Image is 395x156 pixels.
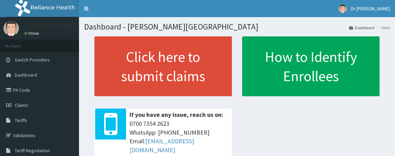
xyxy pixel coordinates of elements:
a: Dashboard [349,25,374,31]
span: 0700 7354 2623 WhatsApp: [PHONE_NUMBER] Email: [129,119,228,155]
a: How to Identify Enrollees [242,36,380,96]
b: If you have any issue, reach us on: [129,111,223,119]
a: Click here to submit claims [94,36,232,96]
span: Switch Providers [15,57,50,63]
span: Claims [15,102,28,108]
p: Dr [PERSON_NAME] [24,22,76,29]
img: User Image [338,4,347,13]
span: Tariffs [15,117,27,123]
span: Tariff Negotiation [15,147,50,154]
span: Dr [PERSON_NAME] [351,5,390,12]
li: Here [375,25,390,31]
img: User Image [3,21,19,36]
a: [EMAIL_ADDRESS][DOMAIN_NAME] [129,137,194,154]
span: Dashboard [15,72,37,78]
a: Online [24,31,41,36]
h1: Dashboard - [PERSON_NAME][GEOGRAPHIC_DATA] [84,22,390,31]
